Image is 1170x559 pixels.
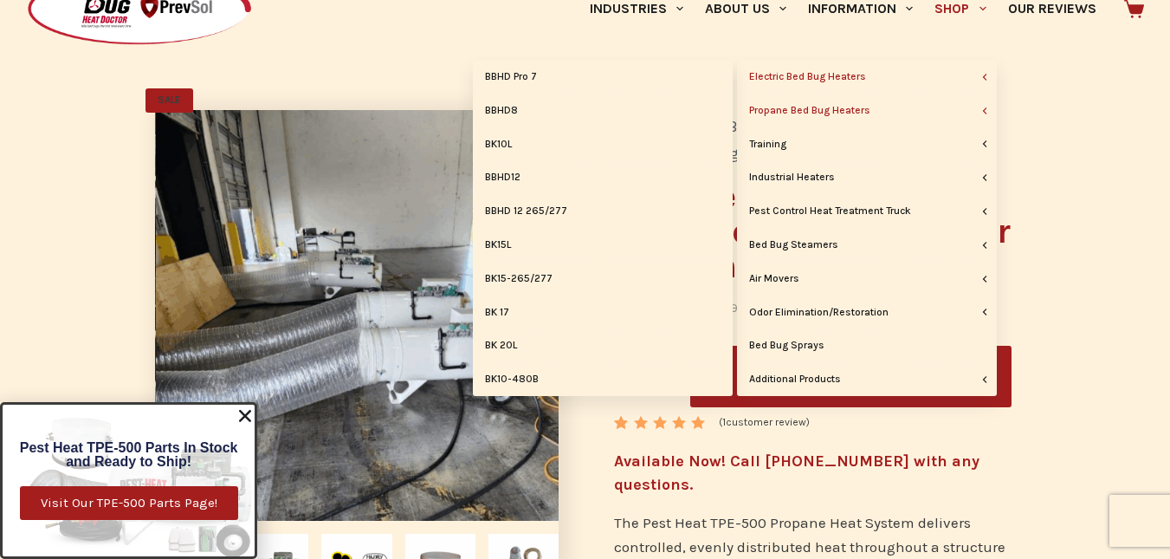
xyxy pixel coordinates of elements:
[473,195,733,228] a: BBHD 12 265/277
[737,296,997,329] a: Odor Elimination/Restoration
[41,497,217,510] span: Visit Our TPE-500 Parts Page!
[737,61,997,94] a: Electric Bed Bug Heaters
[719,414,810,432] a: (1customer review)
[473,329,733,362] a: BK 20L
[20,486,238,520] a: Visit Our TPE-500 Parts Page!
[473,94,733,127] a: BBHD8
[614,416,626,443] span: 1
[737,161,997,194] a: Industrial Heaters
[473,128,733,161] a: BK10L
[11,441,246,469] h6: Pest Heat TPE-500 Parts In Stock and Ready to Ship!
[236,407,254,425] a: Close
[737,94,997,127] a: Propane Bed Bug Heaters
[737,195,997,228] a: Pest Control Heat Treatment Truck
[614,416,707,429] div: Rated 5.00 out of 5
[737,263,997,296] a: Air Movers
[614,450,1012,497] h4: Available Now! Call [PHONE_NUMBER] with any questions.
[737,329,997,362] a: Bed Bug Sprays
[473,61,733,94] a: BBHD Pro 7
[473,363,733,396] a: BK10-480B
[473,263,733,296] a: BK15-265/277
[737,363,997,396] a: Additional Products
[473,296,733,329] a: BK 17
[722,416,726,428] span: 1
[614,416,707,509] span: Rated out of 5 based on customer rating
[145,88,193,113] span: SALE
[473,161,733,194] a: BBHD12
[737,128,997,161] a: Training
[14,7,66,59] button: Open LiveChat chat widget
[737,229,997,262] a: Bed Bug Steamers
[473,229,733,262] a: BK15L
